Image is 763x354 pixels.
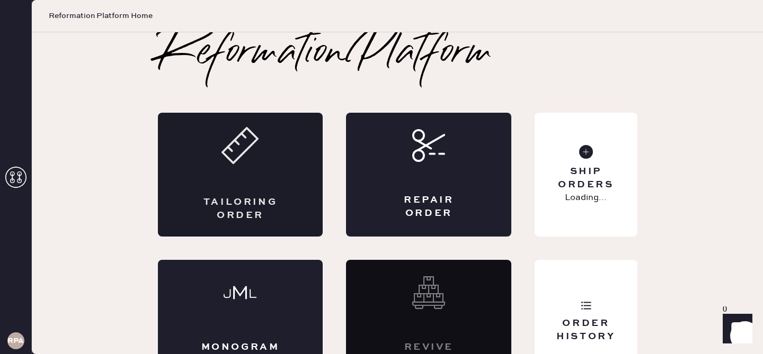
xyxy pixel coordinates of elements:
div: Order History [543,317,628,343]
div: Tailoring Order [200,196,281,222]
span: Reformation Platform Home [49,11,153,21]
h2: Reformation Platform [158,32,493,75]
div: Ship Orders [543,165,628,192]
h3: RPA [7,337,24,344]
p: Loading... [565,192,607,204]
div: Repair Order [388,194,469,220]
iframe: Front Chat [713,306,758,352]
